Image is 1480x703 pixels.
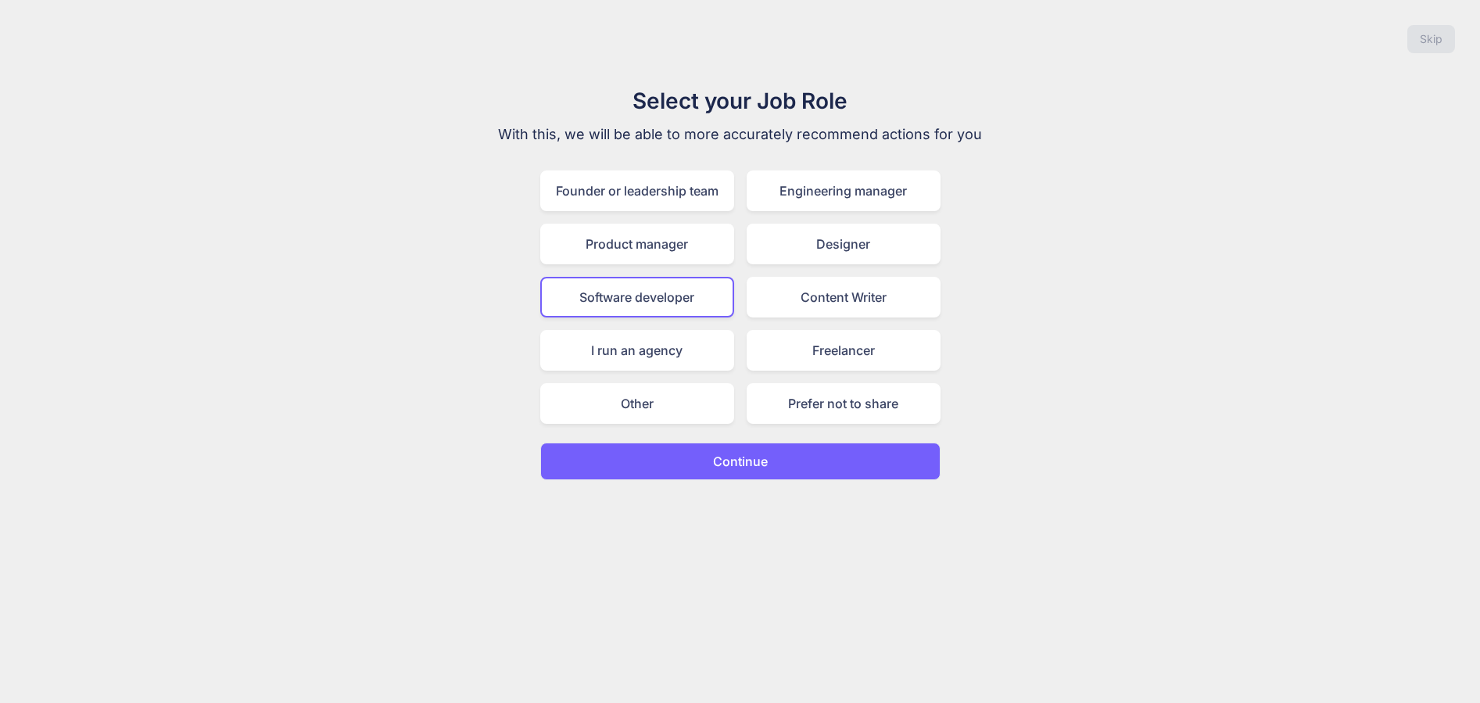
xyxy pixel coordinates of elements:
[478,84,1003,117] h1: Select your Job Role
[713,452,768,471] p: Continue
[1407,25,1455,53] button: Skip
[540,443,941,480] button: Continue
[540,224,734,264] div: Product manager
[747,224,941,264] div: Designer
[747,170,941,211] div: Engineering manager
[747,383,941,424] div: Prefer not to share
[478,124,1003,145] p: With this, we will be able to more accurately recommend actions for you
[540,383,734,424] div: Other
[540,277,734,317] div: Software developer
[540,170,734,211] div: Founder or leadership team
[747,277,941,317] div: Content Writer
[540,330,734,371] div: I run an agency
[747,330,941,371] div: Freelancer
